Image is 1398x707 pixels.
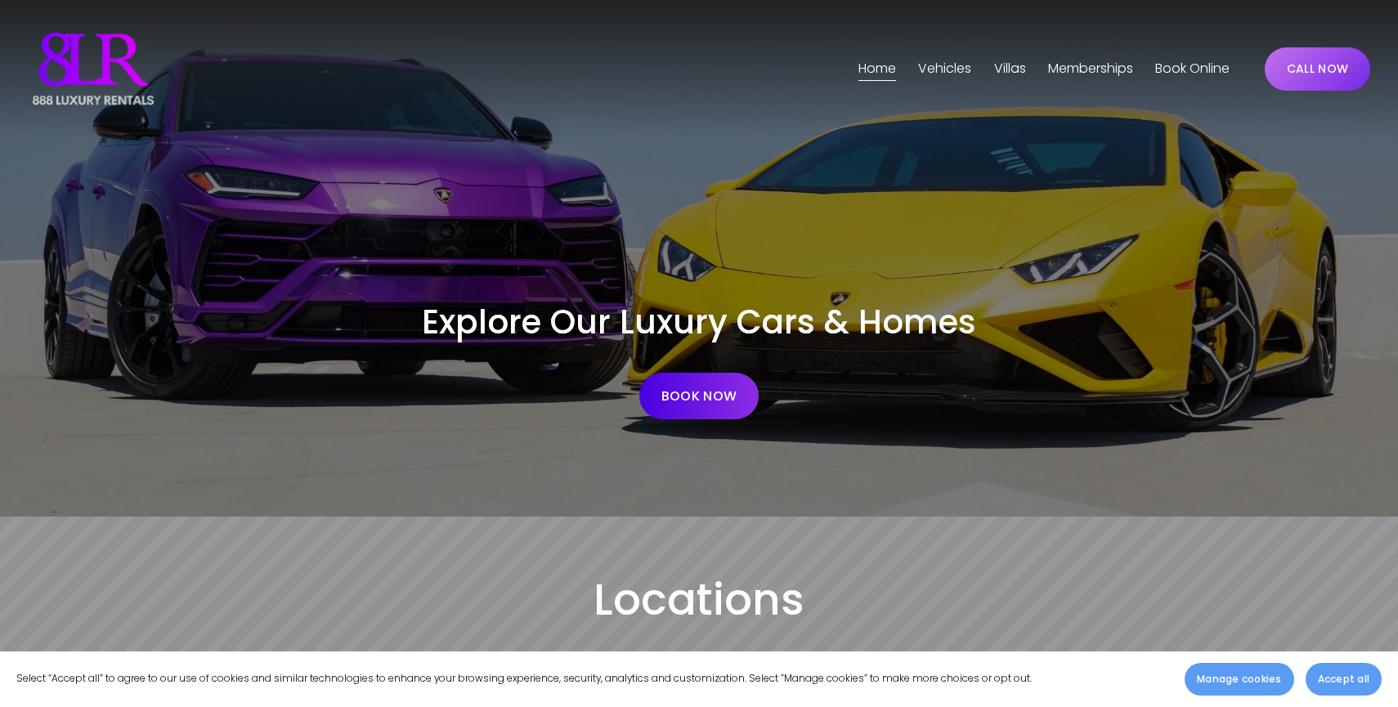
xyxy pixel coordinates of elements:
[1155,56,1230,82] a: Book Online
[1185,663,1293,696] button: Manage cookies
[1265,47,1370,91] a: CALL NOW
[639,373,759,419] a: BOOK NOW
[918,57,971,81] span: Vehicles
[994,56,1026,82] a: folder dropdown
[422,298,976,345] span: Explore Our Luxury Cars & Homes
[16,670,1032,687] p: Select “Accept all” to agree to our use of cookies and similar technologies to enhance your brows...
[28,28,159,110] img: Luxury Car &amp; Home Rentals For Every Occasion
[28,572,1370,629] h2: Locations
[1197,672,1281,687] span: Manage cookies
[1318,672,1369,687] span: Accept all
[1048,56,1133,82] a: Memberships
[994,57,1026,81] span: Villas
[918,56,971,82] a: folder dropdown
[1306,663,1382,696] button: Accept all
[858,56,896,82] a: Home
